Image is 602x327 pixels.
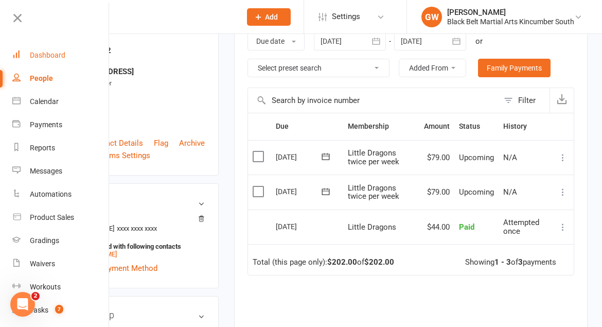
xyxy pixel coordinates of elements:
[65,88,205,97] strong: -
[518,94,536,107] div: Filter
[12,44,110,67] a: Dashboard
[348,148,399,166] span: Little Dragons twice per week
[12,160,110,183] a: Messages
[10,292,35,317] iframe: Intercom live chat
[447,8,574,17] div: [PERSON_NAME]
[30,260,55,268] div: Waivers
[30,306,48,314] div: Tasks
[154,137,168,149] a: Flag
[30,236,59,245] div: Gradings
[475,35,483,47] div: or
[30,121,62,129] div: Payments
[65,99,205,109] div: Date of Birth
[65,108,205,117] strong: [DATE]
[503,218,539,236] span: Attempted once
[12,113,110,136] a: Payments
[459,187,494,197] span: Upcoming
[12,183,110,206] a: Automations
[179,137,205,149] a: Archive
[518,257,523,267] strong: 3
[65,79,205,89] div: Member Number
[327,257,357,267] strong: $202.00
[253,258,394,267] div: Total (this page only): of
[459,153,494,162] span: Upcoming
[65,217,200,225] strong: Credit card
[65,46,205,55] strong: 0474085222
[55,305,63,314] span: 7
[419,140,454,175] td: $79.00
[494,257,511,267] strong: 1 - 3
[30,144,55,152] div: Reports
[30,167,62,175] div: Messages
[30,51,65,59] div: Dashboard
[421,7,442,27] div: GW
[276,183,323,199] div: [DATE]
[265,13,278,21] span: Add
[364,257,394,267] strong: $202.00
[63,262,157,274] a: Add / Edit Payment Method
[12,299,110,322] a: Tasks 7
[503,153,517,162] span: N/A
[65,67,205,76] strong: [STREET_ADDRESS]
[419,175,454,210] td: $79.00
[12,252,110,276] a: Waivers
[12,276,110,299] a: Workouts
[12,67,110,90] a: People
[348,183,399,201] span: Little Dragons twice per week
[271,113,343,140] th: Due
[61,10,234,24] input: Search...
[30,213,74,221] div: Product Sales
[65,37,205,47] div: Mobile Number
[12,206,110,229] a: Product Sales
[12,229,110,252] a: Gradings
[65,58,205,67] div: Address (Full)
[30,190,72,198] div: Automations
[478,59,551,77] a: Family Payments
[31,292,40,300] span: 2
[419,210,454,245] td: $44.00
[248,88,499,113] input: Search by invoice number
[465,258,556,267] div: Showing of payments
[459,222,474,232] span: Paid
[63,310,205,320] h3: Membership
[332,5,360,28] span: Settings
[348,222,396,232] span: Little Dragons
[503,187,517,197] span: N/A
[65,120,205,130] div: Location
[65,243,200,250] strong: Account shared with following contacts
[399,59,466,77] button: Added From
[499,113,552,140] th: History
[447,17,574,26] div: Black Belt Martial Arts Kincumber South
[30,283,61,291] div: Workouts
[30,97,59,106] div: Calendar
[276,149,323,165] div: [DATE]
[454,113,499,140] th: Status
[12,90,110,113] a: Calendar
[247,32,305,50] button: Due date
[343,113,419,140] th: Membership
[12,136,110,160] a: Reports
[247,8,291,26] button: Add
[30,74,53,82] div: People
[276,218,323,234] div: [DATE]
[499,88,550,113] button: Filter
[419,113,454,140] th: Amount
[63,197,205,208] h3: Wallet
[63,215,205,260] li: [PERSON_NAME]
